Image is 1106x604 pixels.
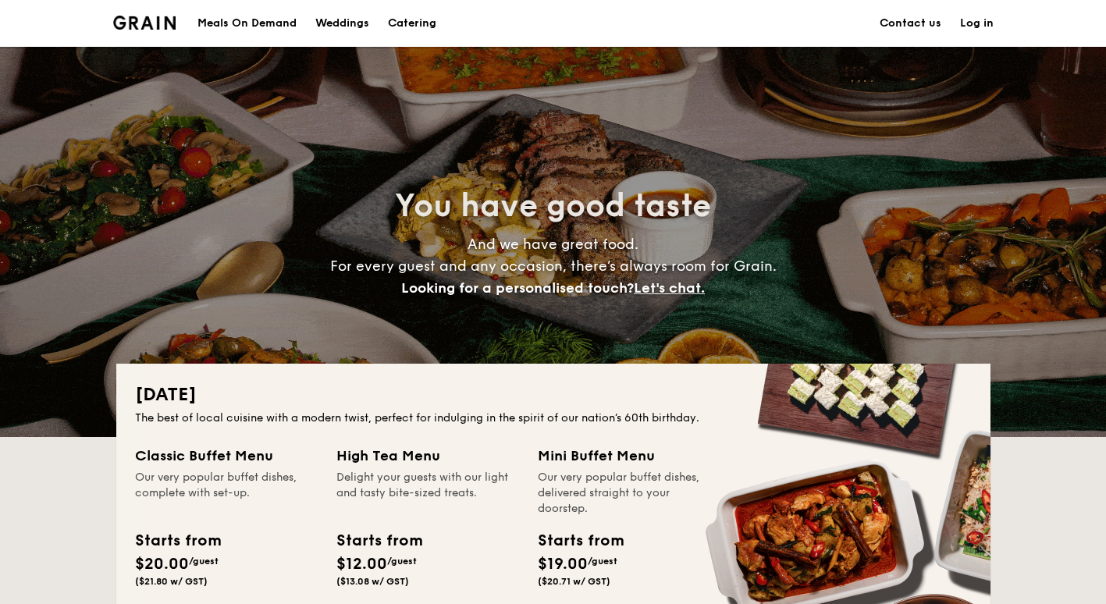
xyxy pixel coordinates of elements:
[135,529,220,552] div: Starts from
[113,16,176,30] a: Logotype
[135,576,208,587] span: ($21.80 w/ GST)
[135,382,972,407] h2: [DATE]
[395,187,711,225] span: You have good taste
[634,279,705,297] span: Let's chat.
[336,529,421,552] div: Starts from
[538,529,623,552] div: Starts from
[135,470,318,517] div: Our very popular buffet dishes, complete with set-up.
[538,445,720,467] div: Mini Buffet Menu
[135,445,318,467] div: Classic Buffet Menu
[538,470,720,517] div: Our very popular buffet dishes, delivered straight to your doorstep.
[538,576,610,587] span: ($20.71 w/ GST)
[330,236,777,297] span: And we have great food. For every guest and any occasion, there’s always room for Grain.
[336,445,519,467] div: High Tea Menu
[135,555,189,574] span: $20.00
[336,555,387,574] span: $12.00
[401,279,634,297] span: Looking for a personalised touch?
[135,410,972,426] div: The best of local cuisine with a modern twist, perfect for indulging in the spirit of our nation’...
[538,555,588,574] span: $19.00
[588,556,617,567] span: /guest
[113,16,176,30] img: Grain
[189,556,219,567] span: /guest
[336,576,409,587] span: ($13.08 w/ GST)
[336,470,519,517] div: Delight your guests with our light and tasty bite-sized treats.
[387,556,417,567] span: /guest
